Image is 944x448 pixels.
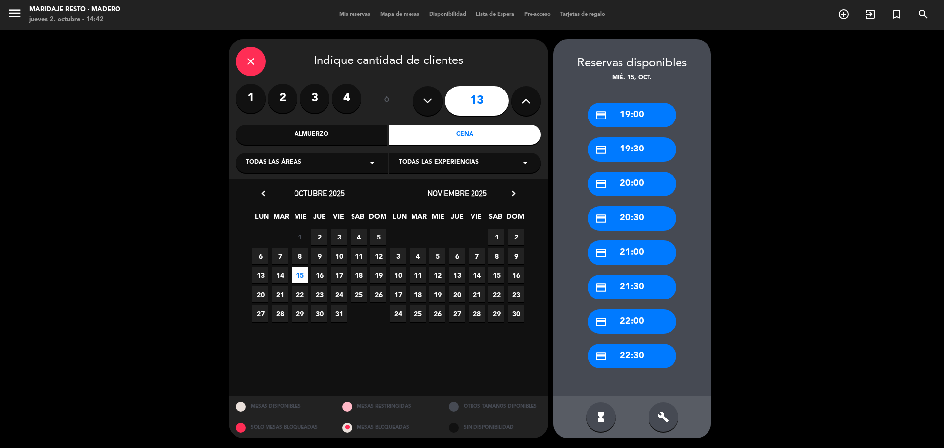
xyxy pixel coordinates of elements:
[488,229,504,245] span: 1
[508,248,524,264] span: 9
[864,8,876,20] i: exit_to_app
[595,144,607,156] i: credit_card
[917,8,929,20] i: search
[331,248,347,264] span: 10
[588,275,676,299] div: 21:30
[410,248,426,264] span: 4
[272,286,288,302] span: 21
[471,12,519,17] span: Lista de Espera
[332,84,361,113] label: 4
[595,411,607,423] i: hourglass_full
[488,305,504,322] span: 29
[508,267,524,283] span: 16
[410,286,426,302] span: 18
[657,411,669,423] i: build
[442,396,548,417] div: OTROS TAMAÑOS DIPONIBLES
[424,12,471,17] span: Disponibilidad
[508,188,519,199] i: chevron_right
[268,84,297,113] label: 2
[294,188,345,198] span: octubre 2025
[429,267,445,283] span: 12
[252,267,268,283] span: 13
[252,286,268,302] span: 20
[427,188,487,198] span: noviembre 2025
[553,54,711,73] div: Reservas disponibles
[891,8,903,20] i: turned_in_not
[371,84,403,118] div: ó
[556,12,610,17] span: Tarjetas de regalo
[390,286,406,302] span: 17
[7,6,22,21] i: menu
[272,248,288,264] span: 7
[350,211,366,227] span: SAB
[429,305,445,322] span: 26
[449,248,465,264] span: 6
[300,84,329,113] label: 3
[311,305,327,322] span: 30
[311,286,327,302] span: 23
[449,211,465,227] span: JUE
[488,248,504,264] span: 8
[292,267,308,283] span: 15
[838,8,850,20] i: add_circle_outline
[254,211,270,227] span: LUN
[588,137,676,162] div: 19:30
[390,305,406,322] span: 24
[487,211,503,227] span: SAB
[370,286,386,302] span: 26
[553,73,711,83] div: mié. 15, oct.
[258,188,268,199] i: chevron_left
[369,211,385,227] span: DOM
[252,305,268,322] span: 27
[335,396,442,417] div: MESAS RESTRINGIDAS
[246,158,301,168] span: Todas las áreas
[468,211,484,227] span: VIE
[469,267,485,283] span: 14
[292,211,308,227] span: MIE
[595,109,607,121] i: credit_card
[588,103,676,127] div: 19:00
[331,229,347,245] span: 3
[449,286,465,302] span: 20
[331,286,347,302] span: 24
[588,344,676,368] div: 22:30
[588,172,676,196] div: 20:00
[236,47,541,76] div: Indique cantidad de clientes
[351,229,367,245] span: 4
[370,248,386,264] span: 12
[469,286,485,302] span: 21
[469,248,485,264] span: 7
[292,286,308,302] span: 22
[588,240,676,265] div: 21:00
[273,211,289,227] span: MAR
[519,157,531,169] i: arrow_drop_down
[292,305,308,322] span: 29
[311,211,327,227] span: JUE
[311,267,327,283] span: 16
[508,305,524,322] span: 30
[292,248,308,264] span: 8
[588,206,676,231] div: 20:30
[391,211,408,227] span: LUN
[430,211,446,227] span: MIE
[311,248,327,264] span: 9
[229,417,335,438] div: SOLO MESAS BLOQUEADAS
[29,15,120,25] div: jueves 2. octubre - 14:42
[595,247,607,259] i: credit_card
[429,248,445,264] span: 5
[449,305,465,322] span: 27
[410,267,426,283] span: 11
[588,309,676,334] div: 22:00
[595,316,607,328] i: credit_card
[399,158,479,168] span: Todas las experiencias
[389,125,541,145] div: Cena
[469,305,485,322] span: 28
[488,267,504,283] span: 15
[488,286,504,302] span: 22
[236,125,387,145] div: Almuerzo
[390,248,406,264] span: 3
[335,417,442,438] div: MESAS BLOQUEADAS
[236,84,265,113] label: 1
[330,211,347,227] span: VIE
[411,211,427,227] span: MAR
